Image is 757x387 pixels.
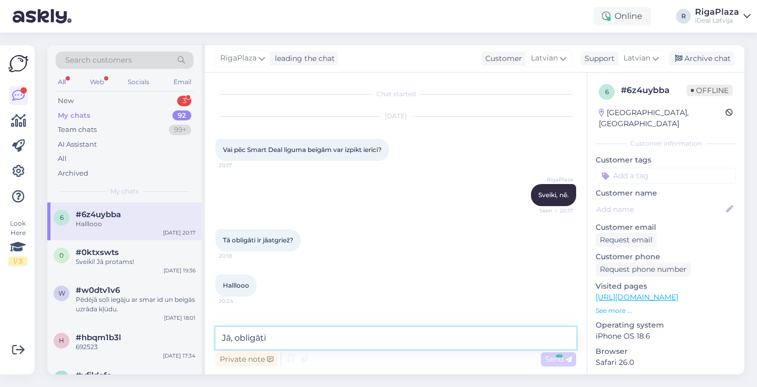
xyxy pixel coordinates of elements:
[219,252,258,260] span: 20:18
[8,219,27,266] div: Look Here
[623,53,650,64] span: Latvian
[172,110,191,121] div: 92
[171,75,193,89] div: Email
[596,346,736,357] p: Browser
[605,88,609,96] span: 6
[223,281,249,289] span: Halllooo
[76,286,120,295] span: #w0dtv1v6
[163,229,196,237] div: [DATE] 20:17
[76,257,196,267] div: Sveiki! Jā protams!
[596,233,657,247] div: Request email
[596,292,678,302] a: [URL][DOMAIN_NAME]
[58,96,74,106] div: New
[216,111,576,121] div: [DATE]
[58,168,88,179] div: Archived
[596,222,736,233] p: Customer email
[169,125,191,135] div: 99+
[596,251,736,262] p: Customer phone
[596,281,736,292] p: Visited pages
[669,52,735,66] div: Archive chat
[76,333,121,342] span: #hbqm1b3l
[596,155,736,166] p: Customer tags
[695,8,739,16] div: RigaPlaza
[59,251,64,259] span: 0
[531,53,558,64] span: Latvian
[58,289,65,297] span: w
[676,9,691,24] div: R
[76,248,119,257] span: #0ktxswts
[534,207,573,215] span: Seen ✓ 20:17
[223,236,293,244] span: Tā obligāti ir jāatgriež?
[219,161,258,169] span: 20:17
[163,267,196,274] div: [DATE] 19:36
[596,168,736,184] input: Add a tag
[76,210,121,219] span: #6z4uybba
[58,139,97,150] div: AI Assistant
[177,96,191,106] div: 3
[220,53,257,64] span: RigaPlaza
[621,84,687,97] div: # 6z4uybba
[695,8,751,25] a: RigaPlazaiDeal Latvija
[56,75,68,89] div: All
[76,219,196,229] div: Halllooo
[59,337,64,344] span: h
[534,176,573,184] span: RigaPlaza
[8,257,27,266] div: 1 / 3
[110,187,139,196] span: My chats
[223,146,382,154] span: Vai pēc Smart Deal liguma beigām var izpikt ierīci?
[60,213,64,221] span: 6
[596,331,736,342] p: iPhone OS 18.6
[58,154,67,164] div: All
[88,75,106,89] div: Web
[271,53,335,64] div: leading the chat
[65,55,132,66] span: Search customers
[76,295,196,314] div: Pēdējā solī iegāju ar smar id un beigās uzrāda kļūdu.
[219,297,258,305] span: 20:24
[599,107,725,129] div: [GEOGRAPHIC_DATA], [GEOGRAPHIC_DATA]
[596,320,736,331] p: Operating system
[596,203,724,215] input: Add name
[76,371,111,380] span: #vfildcfe
[8,54,28,74] img: Askly Logo
[594,7,651,26] div: Online
[596,188,736,199] p: Customer name
[76,342,196,352] div: 692523
[216,89,576,99] div: Chat started
[687,85,733,96] span: Offline
[580,53,615,64] div: Support
[126,75,151,89] div: Socials
[58,125,97,135] div: Team chats
[481,53,522,64] div: Customer
[596,306,736,315] p: See more ...
[596,139,736,148] div: Customer information
[596,262,691,277] div: Request phone number
[695,16,739,25] div: iDeal Latvija
[163,352,196,360] div: [DATE] 17:34
[164,314,196,322] div: [DATE] 18:01
[538,191,569,199] span: Sveiki, nē.
[596,357,736,368] p: Safari 26.0
[58,110,90,121] div: My chats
